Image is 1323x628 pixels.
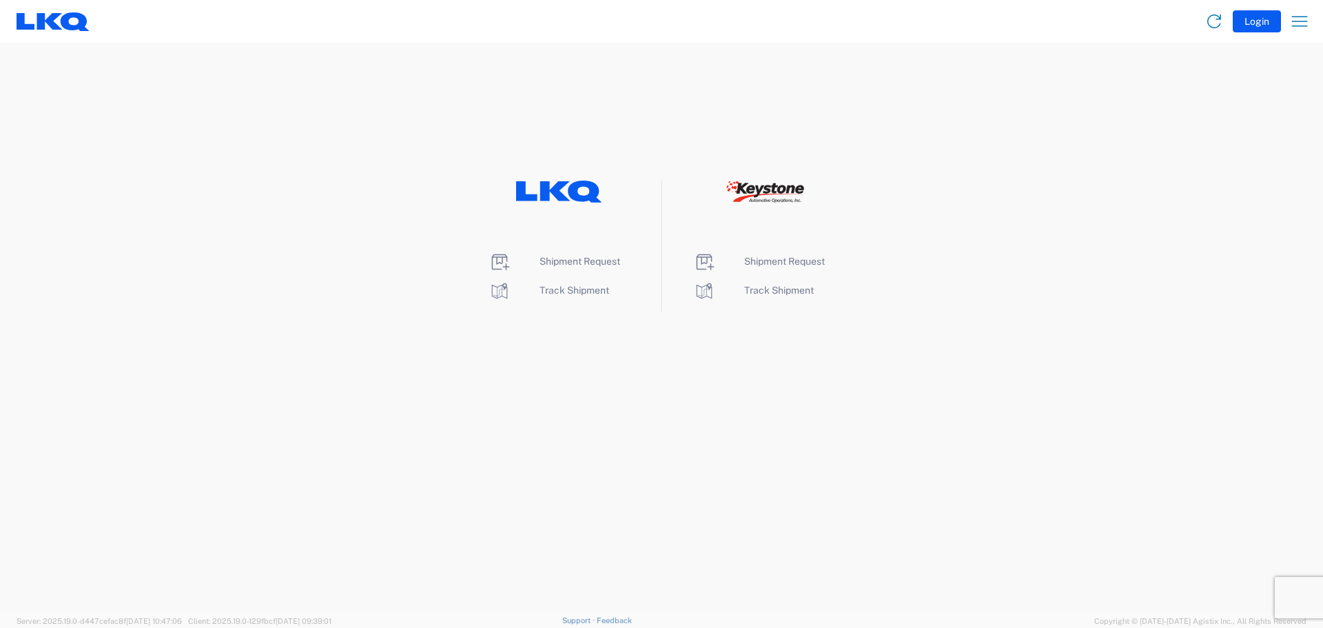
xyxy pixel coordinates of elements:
span: Track Shipment [744,285,814,296]
span: Shipment Request [540,256,620,267]
a: Track Shipment [489,285,609,296]
a: Feedback [597,616,632,625]
a: Shipment Request [693,256,825,267]
a: Shipment Request [489,256,620,267]
span: Copyright © [DATE]-[DATE] Agistix Inc., All Rights Reserved [1094,615,1306,627]
span: Shipment Request [744,256,825,267]
a: Track Shipment [693,285,814,296]
span: [DATE] 09:39:01 [276,617,331,625]
span: Client: 2025.19.0-129fbcf [188,617,331,625]
span: Server: 2025.19.0-d447cefac8f [17,617,182,625]
button: Login [1233,10,1281,32]
span: [DATE] 10:47:06 [126,617,182,625]
a: Support [562,616,597,625]
span: Track Shipment [540,285,609,296]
